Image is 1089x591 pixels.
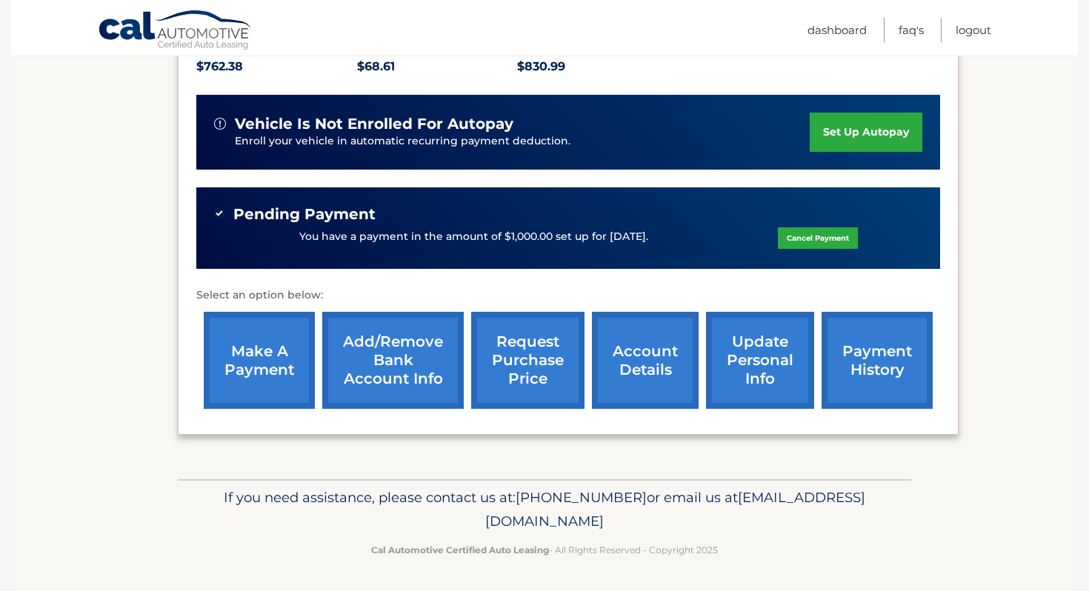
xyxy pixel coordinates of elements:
img: alert-white.svg [214,118,226,130]
a: Cancel Payment [778,227,858,249]
p: $762.38 [196,56,357,77]
img: check-green.svg [214,208,224,218]
p: - All Rights Reserved - Copyright 2025 [187,542,902,558]
span: [EMAIL_ADDRESS][DOMAIN_NAME] [485,489,865,530]
a: Cal Automotive [98,10,253,53]
p: $68.61 [357,56,518,77]
a: Dashboard [807,18,867,42]
span: vehicle is not enrolled for autopay [235,115,513,133]
a: request purchase price [471,312,585,409]
a: Add/Remove bank account info [322,312,464,409]
a: update personal info [706,312,814,409]
a: set up autopay [810,113,922,152]
span: Pending Payment [233,205,376,224]
p: Enroll your vehicle in automatic recurring payment deduction. [235,133,810,150]
a: Logout [956,18,991,42]
strong: Cal Automotive Certified Auto Leasing [371,544,549,555]
a: FAQ's [899,18,924,42]
a: payment history [822,312,933,409]
p: You have a payment in the amount of $1,000.00 set up for [DATE]. [299,229,648,245]
a: account details [592,312,699,409]
span: [PHONE_NUMBER] [516,489,647,506]
p: $830.99 [517,56,678,77]
a: make a payment [204,312,315,409]
p: Select an option below: [196,287,940,304]
p: If you need assistance, please contact us at: or email us at [187,486,902,533]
